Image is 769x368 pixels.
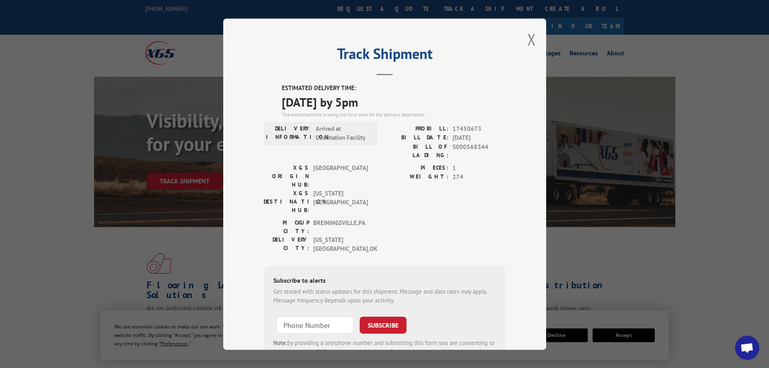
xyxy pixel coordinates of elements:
[313,163,368,189] span: [GEOGRAPHIC_DATA]
[385,133,448,143] label: BILL DATE:
[273,287,496,305] div: Get texted with status updates for this shipment. Message and data rates may apply. Message frequ...
[453,124,506,133] span: 17450673
[313,235,368,253] span: [US_STATE][GEOGRAPHIC_DATA] , OK
[316,124,370,142] span: Arrived at Destination Facility
[385,163,448,172] label: PIECES:
[273,339,287,346] strong: Note:
[453,133,506,143] span: [DATE]
[385,124,448,133] label: PROBILL:
[527,29,536,50] button: Close modal
[385,172,448,182] label: WEIGHT:
[273,275,496,287] div: Subscribe to alerts
[282,84,506,93] label: ESTIMATED DELIVERY TIME:
[313,189,368,214] span: [US_STATE][GEOGRAPHIC_DATA]
[264,235,309,253] label: DELIVERY CITY:
[360,316,407,333] button: SUBSCRIBE
[273,338,496,366] div: by providing a telephone number and submitting this form you are consenting to be contacted by SM...
[264,189,309,214] label: XGS DESTINATION HUB:
[277,316,353,333] input: Phone Number
[264,48,506,63] h2: Track Shipment
[453,163,506,172] span: 1
[453,172,506,182] span: 274
[264,218,309,235] label: PICKUP CITY:
[266,124,312,142] label: DELIVERY INFORMATION:
[282,93,506,111] span: [DATE] by 5pm
[264,163,309,189] label: XGS ORIGIN HUB:
[385,142,448,159] label: BILL OF LADING:
[735,336,759,360] div: Open chat
[282,111,506,118] div: The estimated time is using the time zone for the delivery destination.
[313,218,368,235] span: BREININGSVILLE , PA
[453,142,506,159] span: S000568344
